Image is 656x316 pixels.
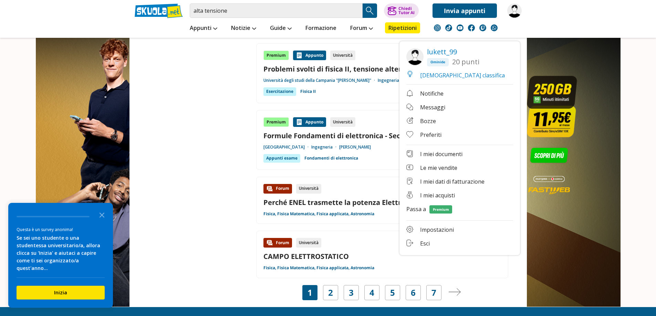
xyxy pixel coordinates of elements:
a: CAMPO ELETTROSTATICO [263,252,349,261]
a: Notifiche [406,90,513,98]
a: Ingegneria [311,144,339,150]
a: I miei documenti [406,150,513,159]
a: Formazione [304,22,338,35]
div: Premium [263,117,289,127]
tspan: € [408,165,410,169]
a: Preferiti [406,131,513,140]
img: Appunti contenuto [296,52,303,59]
nav: Navigazione pagine [256,285,508,300]
img: Pagina successiva [448,288,461,296]
button: Close the survey [95,208,109,221]
a: [PERSON_NAME] [339,144,371,150]
a: €I miei acquisti [406,192,513,200]
a: Fisica II [300,87,316,96]
span: Ominide [427,58,449,66]
a: [DEMOGRAPHIC_DATA] classifica [406,72,505,79]
a: Fisica, Fisica Matematica, Fisica applicata, Astronomia [263,265,374,271]
div: Premium [263,51,289,60]
a: Passa a Premium [406,205,513,215]
img: facebook [468,24,475,31]
div: Appunti esame [263,154,300,162]
a: Guide [268,22,293,35]
img: twitch [479,24,486,31]
a: Pagina successiva [448,288,461,297]
a: 6 [411,288,416,297]
div: Appunto [293,51,326,60]
a: 5 [390,288,395,297]
div: Chiedi Tutor AI [398,7,415,15]
a: Formule Fondamenti di elettronica - Seconda parte [263,131,501,140]
a: lukett_99 [427,47,457,56]
img: Appunti contenuto [296,119,303,126]
button: Search Button [363,3,377,18]
a: Fisica, Fisica Matematica, Fisica applicata, Astronomia [263,211,374,217]
div: Forum [263,184,292,194]
a: Appunti [188,22,219,35]
img: instagram [434,24,441,31]
div: Appunto [293,117,326,127]
a: Notizie [229,22,258,35]
a: 7 [431,288,436,297]
a: Messaggi [406,103,513,112]
img: Forum contenuto [266,185,273,192]
a: [GEOGRAPHIC_DATA] [263,144,311,150]
button: ChiediTutor AI [384,3,419,18]
span: 20 punti [452,58,479,67]
button: Inizia [17,286,105,299]
div: Università [296,184,321,194]
a: Bozze [406,117,513,126]
div: Survey [8,203,113,308]
div: Università [330,117,355,127]
a: Perché ENEL trasmette la potenza Elettrica ad alta Tensione? [263,198,472,207]
a: Ripetizioni [385,22,420,33]
div: Forum [263,238,292,248]
a: Impostazioni [406,226,513,235]
a: 3 [349,288,354,297]
span: Messaggi [420,103,445,112]
img: tiktok [445,24,452,31]
img: lukett_99 [507,3,522,18]
a: Università degli studi della Campania "[PERSON_NAME]" [263,78,378,83]
div: Esercitazione [263,87,296,96]
a: 2 [328,288,333,297]
a: Problemi svolti di fisica II, tensione alternata [263,64,501,74]
a: €Le mie vendite [406,164,513,173]
img: Forum contenuto [266,239,273,246]
img: WhatsApp [491,24,498,31]
div: Questa è un survey anonima! [17,226,105,233]
img: youtube [457,24,464,31]
input: Cerca appunti, riassunti o versioni [190,3,363,18]
tspan: € [410,181,412,185]
a: Forum [348,22,375,35]
img: lukett_99 [406,48,424,65]
img: Cerca appunti, riassunti o versioni [365,6,375,16]
span: Notifiche [420,90,444,98]
a: Ingegneria [378,78,406,83]
a: Esci [406,240,513,248]
span: 1 [308,288,312,297]
div: Università [330,51,355,60]
a: 4 [369,288,374,297]
div: Se sei uno studente o una studentessa universitario/a, allora clicca su 'Inizia' e aiutaci a capi... [17,234,105,272]
a: Invia appunti [433,3,497,18]
tspan: € [408,194,410,198]
tspan: Premium [433,207,449,212]
div: Università [296,238,321,248]
a: €I miei dati di fatturazione [406,178,513,186]
a: Fondamenti di elettronica [304,154,358,162]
